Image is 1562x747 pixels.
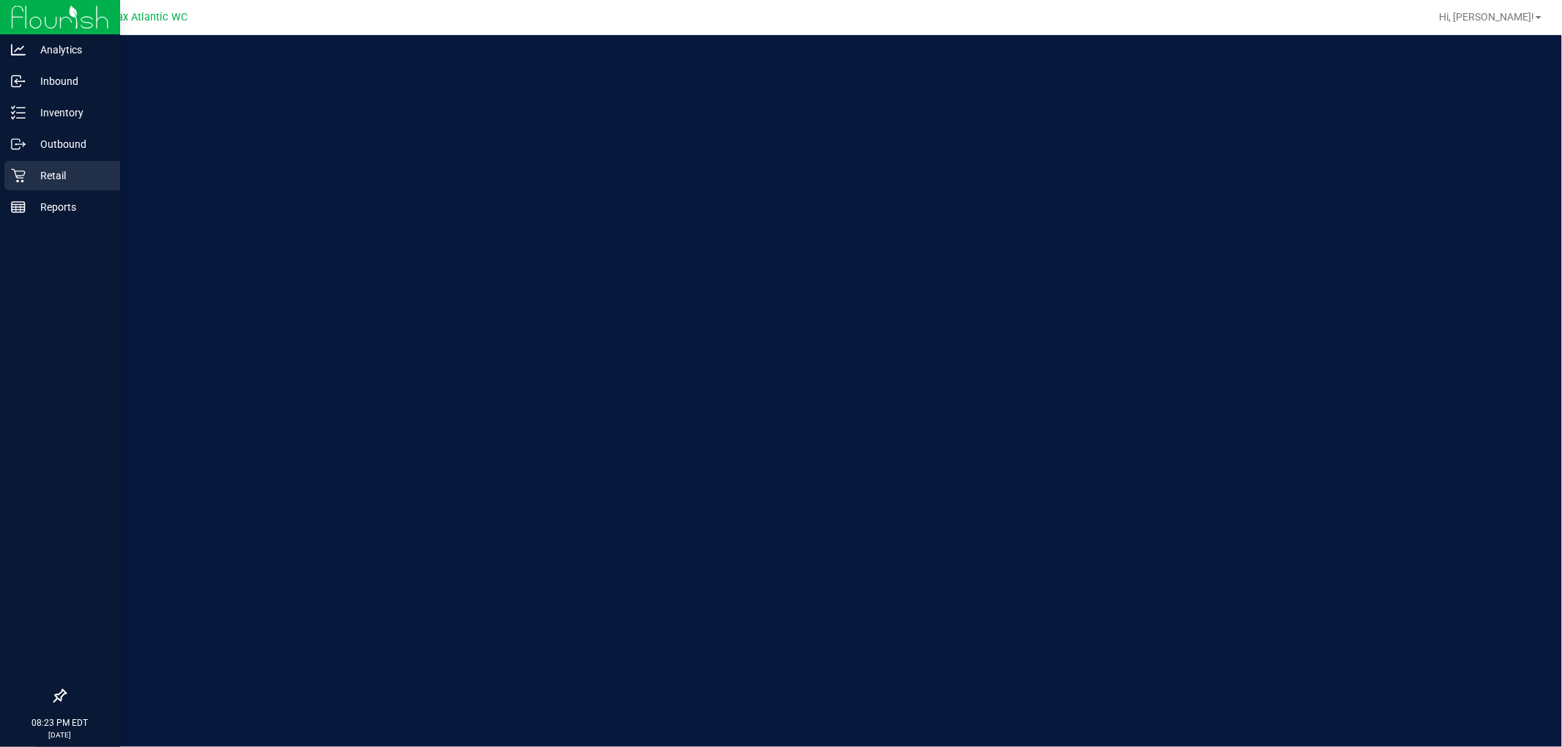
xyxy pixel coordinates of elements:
inline-svg: Inbound [11,74,26,89]
p: Inbound [26,72,114,90]
inline-svg: Reports [11,200,26,214]
span: Jax Atlantic WC [111,11,187,23]
p: Reports [26,198,114,216]
inline-svg: Analytics [11,42,26,57]
p: Inventory [26,104,114,121]
p: 08:23 PM EDT [7,716,114,729]
inline-svg: Retail [11,168,26,183]
span: Hi, [PERSON_NAME]! [1439,11,1534,23]
p: Retail [26,167,114,184]
p: [DATE] [7,729,114,740]
inline-svg: Inventory [11,105,26,120]
p: Outbound [26,135,114,153]
p: Analytics [26,41,114,59]
inline-svg: Outbound [11,137,26,151]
